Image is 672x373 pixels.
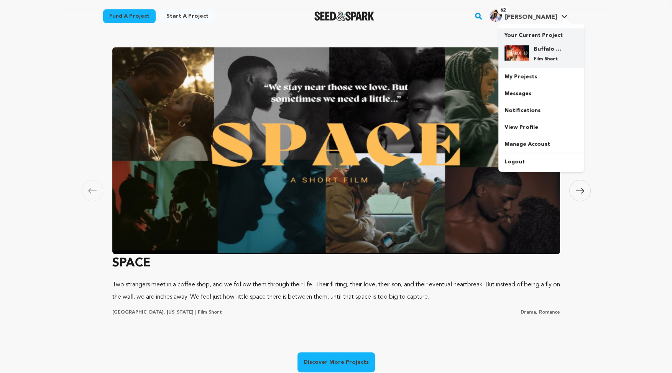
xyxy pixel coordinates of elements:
[112,310,196,315] span: [GEOGRAPHIC_DATA], [US_STATE] |
[112,47,560,254] img: SPACE
[112,44,560,315] a: SPACE Two strangers meet in a coffee shop, and we follow them through their life. Their flirting,...
[198,310,222,315] span: Film Short
[534,56,561,62] p: Film Short
[504,28,578,68] a: Your Current Project Buffalo 10 Film Short
[488,8,569,22] a: Trisha P.'s Profile
[297,352,375,372] a: Discover More Projects
[112,279,560,303] p: Two strangers meet in a coffee shop, and we follow them through their life. Their flirting, their...
[497,7,509,14] span: 62
[488,8,569,24] span: Trisha P.'s Profile
[103,9,156,23] a: Fund a project
[498,119,584,136] a: View Profile
[314,12,375,21] img: Seed&Spark Logo Dark Mode
[160,9,215,23] a: Start a project
[314,12,375,21] a: Seed&Spark Homepage
[504,28,578,39] p: Your Current Project
[498,85,584,102] a: Messages
[498,136,584,153] a: Manage Account
[534,45,561,53] h4: Buffalo 10
[504,45,529,61] img: 3c216670bc4802a8.jpg
[490,10,557,22] div: Trisha P.'s Profile
[521,309,560,315] p: Drama, Romance
[498,102,584,119] a: Notifications
[505,14,557,20] span: [PERSON_NAME]
[498,68,584,85] a: My Projects
[498,153,584,170] a: Logout
[490,10,502,22] img: 5cdd1ee9abc46fa2.jpg
[112,254,560,273] h3: SPACE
